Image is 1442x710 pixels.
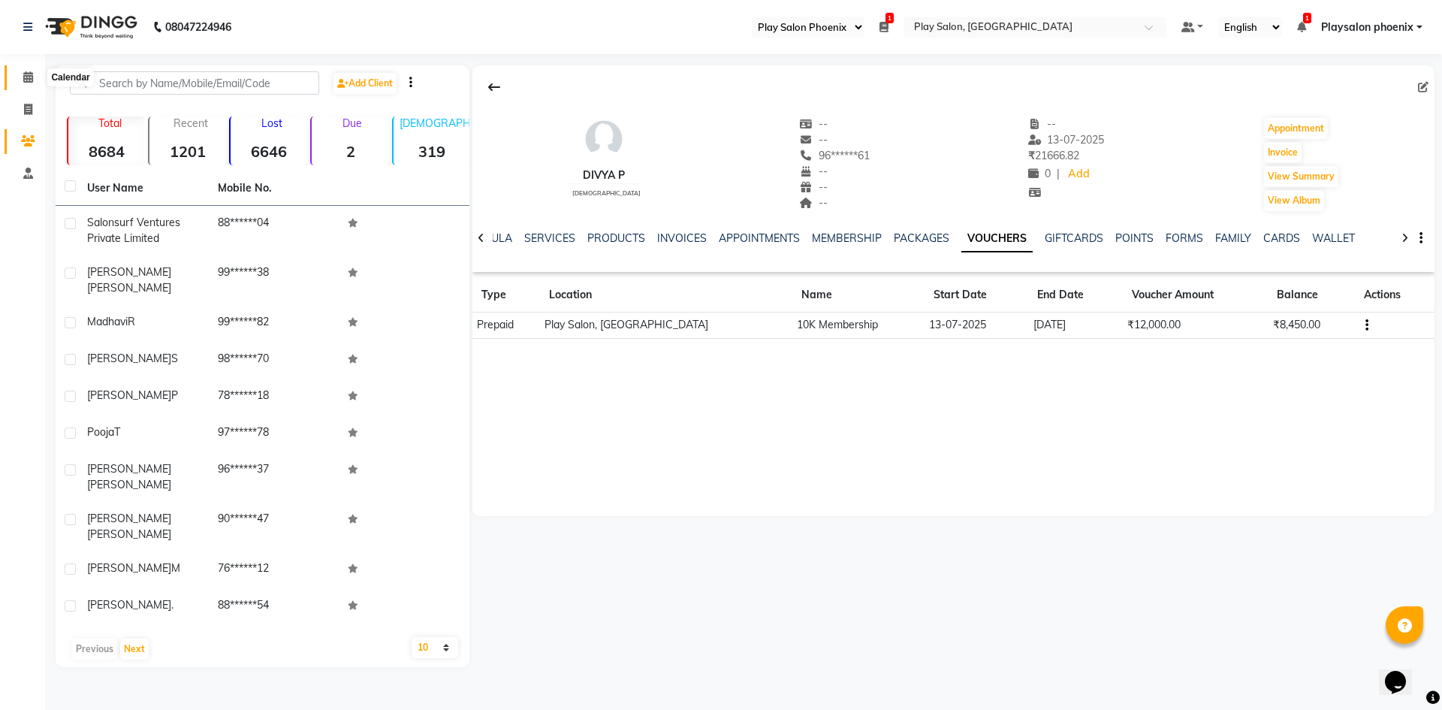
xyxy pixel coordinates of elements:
img: logo [38,6,141,48]
span: M [171,561,180,575]
td: Prepaid [472,313,540,339]
span: [PERSON_NAME] [87,527,171,541]
div: Divya P [566,168,641,183]
span: -- [799,117,828,131]
p: Lost [237,116,307,130]
span: Pooja [87,425,114,439]
span: Salonsurf Ventures Private Limited [87,216,180,245]
td: Play Salon, [GEOGRAPHIC_DATA] [540,313,792,339]
span: [PERSON_NAME] [87,561,171,575]
span: 0 [1028,167,1051,180]
span: [PERSON_NAME] [87,478,171,491]
span: -- [1028,117,1057,131]
th: Name [792,278,925,313]
span: Playsalon phoenix [1321,20,1413,35]
a: FORMS [1166,231,1203,245]
strong: 1201 [149,142,226,161]
th: Location [540,278,792,313]
a: 1 [1297,20,1306,34]
img: avatar [581,116,626,162]
a: 1 [879,20,888,34]
td: [DATE] [1028,313,1122,339]
a: PACKAGES [894,231,949,245]
div: Back to Client [478,73,510,101]
a: VOUCHERS [961,225,1033,252]
span: -- [799,165,828,178]
p: [DEMOGRAPHIC_DATA] [400,116,470,130]
span: Madhavi [87,315,128,328]
span: -- [799,180,828,194]
th: Start Date [925,278,1028,313]
input: Search by Name/Mobile/Email/Code [70,71,319,95]
button: Appointment [1264,118,1328,139]
iframe: chat widget [1379,650,1427,695]
p: Total [74,116,145,130]
button: View Summary [1264,166,1338,187]
span: P [171,388,178,402]
td: ₹12,000.00 [1123,313,1269,339]
th: Mobile No. [209,171,339,206]
a: PRODUCTS [587,231,645,245]
button: View Album [1264,190,1324,211]
div: Calendar [47,68,93,86]
a: APPOINTMENTS [719,231,800,245]
span: [PERSON_NAME] [87,598,171,612]
button: Next [120,639,149,660]
th: Balance [1268,278,1354,313]
a: SERVICES [524,231,575,245]
span: S [171,352,178,365]
span: 1 [1303,13,1311,23]
span: -- [799,196,828,210]
strong: 6646 [231,142,307,161]
strong: 8684 [68,142,145,161]
a: INVOICES [657,231,707,245]
a: WALLET [1312,231,1355,245]
span: . [171,598,173,612]
span: 1 [885,13,894,23]
td: 13-07-2025 [925,313,1028,339]
p: Due [315,116,388,130]
th: Type [472,278,540,313]
span: ₹ [1028,149,1035,162]
span: [PERSON_NAME] [87,462,171,476]
th: Actions [1355,278,1434,313]
th: User Name [78,171,209,206]
p: Recent [155,116,226,130]
th: End Date [1028,278,1122,313]
span: R [128,315,135,328]
span: [PERSON_NAME] [87,388,171,402]
a: Add [1066,164,1092,185]
span: [PERSON_NAME] [87,281,171,295]
span: T [114,425,120,439]
span: -- [799,133,828,147]
span: | [1057,166,1060,182]
span: [PERSON_NAME] [87,265,171,279]
b: 08047224946 [165,6,231,48]
span: [PERSON_NAME] [87,512,171,525]
a: Add Client [333,73,397,94]
span: 13-07-2025 [1028,133,1105,147]
a: MEMBERSHIP [812,231,882,245]
a: FAMILY [1215,231,1251,245]
td: ₹8,450.00 [1268,313,1354,339]
a: GIFTCARDS [1045,231,1103,245]
a: POINTS [1115,231,1154,245]
strong: 319 [394,142,470,161]
span: 21666.82 [1028,149,1079,162]
th: Voucher Amount [1123,278,1269,313]
span: [DEMOGRAPHIC_DATA] [572,189,641,197]
button: Invoice [1264,142,1302,163]
strong: 2 [312,142,388,161]
a: CARDS [1263,231,1300,245]
span: [PERSON_NAME] [87,352,171,365]
td: 10K Membership [792,313,925,339]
